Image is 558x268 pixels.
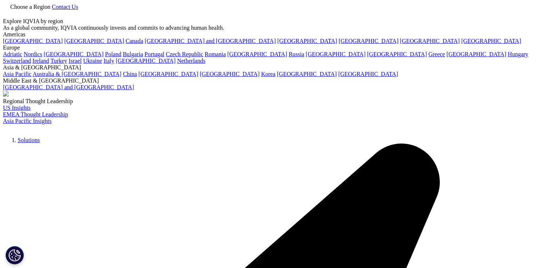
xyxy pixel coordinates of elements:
[367,51,427,57] a: [GEOGRAPHIC_DATA]
[306,51,365,57] a: [GEOGRAPHIC_DATA]
[200,71,260,77] a: [GEOGRAPHIC_DATA]
[400,38,460,44] a: [GEOGRAPHIC_DATA]
[123,51,143,57] a: Bulgaria
[50,58,67,64] a: Turkey
[52,4,78,10] a: Contact Us
[145,38,276,44] a: [GEOGRAPHIC_DATA] and [GEOGRAPHIC_DATA]
[446,51,506,57] a: [GEOGRAPHIC_DATA]
[428,51,445,57] a: Greece
[3,51,22,57] a: Adriatic
[289,51,304,57] a: Russia
[83,58,102,64] a: Ukraine
[3,31,555,38] div: Americas
[10,4,50,10] span: Choose a Region
[3,118,51,124] a: Asia Pacific Insights
[508,51,528,57] a: Hungary
[3,71,32,77] a: Asia Pacific
[3,58,31,64] a: Switzerland
[3,98,555,105] div: Regional Thought Leadership
[3,18,555,25] div: Explore IQVIA by region
[18,137,40,143] a: Solutions
[461,38,521,44] a: [GEOGRAPHIC_DATA]
[227,51,287,57] a: [GEOGRAPHIC_DATA]
[3,38,63,44] a: [GEOGRAPHIC_DATA]
[277,71,337,77] a: [GEOGRAPHIC_DATA]
[32,58,49,64] a: Ireland
[3,84,134,90] a: [GEOGRAPHIC_DATA] and [GEOGRAPHIC_DATA]
[205,51,226,57] a: Romania
[103,58,114,64] a: Italy
[116,58,175,64] a: [GEOGRAPHIC_DATA]
[166,51,203,57] a: Czech Republic
[3,25,555,31] div: As a global community, IQVIA continuously invests and commits to advancing human health.
[33,71,121,77] a: Australia & [GEOGRAPHIC_DATA]
[105,51,121,57] a: Poland
[3,77,555,84] div: Middle East & [GEOGRAPHIC_DATA]
[44,51,103,57] a: [GEOGRAPHIC_DATA]
[338,71,398,77] a: [GEOGRAPHIC_DATA]
[145,51,164,57] a: Portugal
[3,111,68,117] a: EMEA Thought Leadership
[277,38,337,44] a: [GEOGRAPHIC_DATA]
[23,51,42,57] a: Nordics
[177,58,205,64] a: Netherlands
[261,71,276,77] a: Korea
[339,38,398,44] a: [GEOGRAPHIC_DATA]
[69,58,82,64] a: Israel
[125,38,143,44] a: Canada
[138,71,198,77] a: [GEOGRAPHIC_DATA]
[3,64,555,71] div: Asia & [GEOGRAPHIC_DATA]
[3,105,30,111] a: US Insights
[123,71,137,77] a: China
[6,246,24,264] button: Cookie-instellingen
[64,38,124,44] a: [GEOGRAPHIC_DATA]
[3,44,555,51] div: Europe
[3,91,9,97] img: 2093_analyzing-data-using-big-screen-display-and-laptop.png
